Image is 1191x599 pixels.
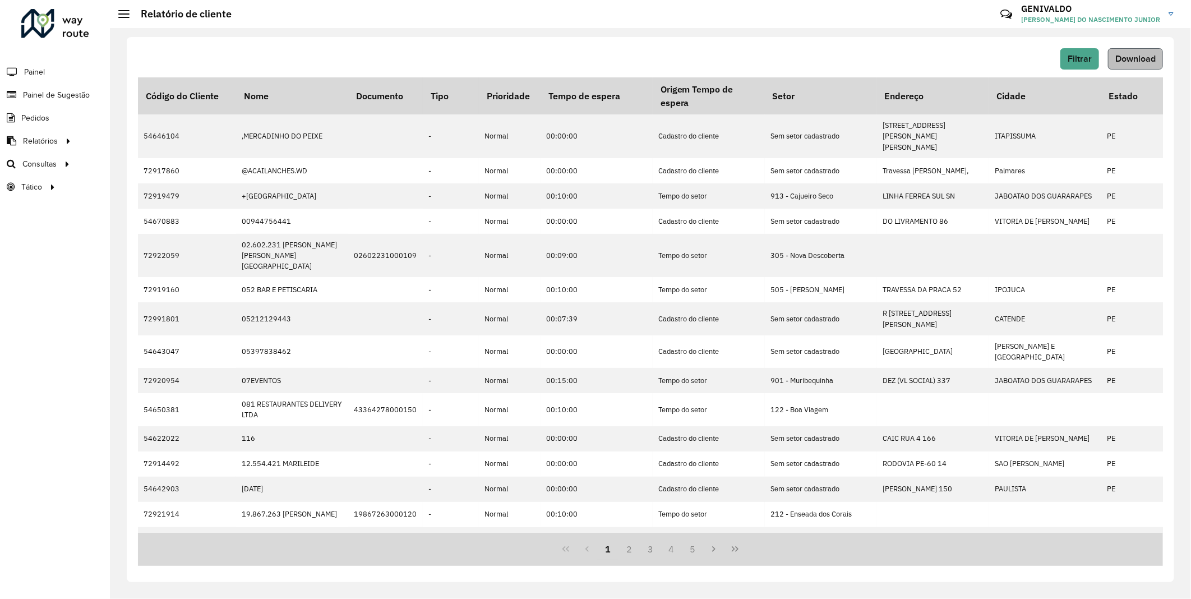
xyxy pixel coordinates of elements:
[989,77,1101,114] th: Cidade
[236,426,348,451] td: 116
[765,77,877,114] th: Setor
[682,538,704,560] button: 5
[765,368,877,393] td: 901 - Muribequinha
[653,234,765,278] td: Tempo do setor
[1060,48,1099,70] button: Filtrar
[479,183,541,209] td: Normal
[423,302,479,335] td: -
[138,335,236,368] td: 54643047
[653,451,765,477] td: Cadastro do cliente
[541,426,653,451] td: 00:00:00
[479,451,541,477] td: Normal
[541,77,653,114] th: Tempo de espera
[653,527,765,560] td: Tempo do setor
[138,302,236,335] td: 72991801
[423,234,479,278] td: -
[23,89,90,101] span: Painel de Sugestão
[877,477,989,502] td: [PERSON_NAME] 150
[423,393,479,426] td: -
[423,368,479,393] td: -
[479,158,541,183] td: Normal
[877,277,989,302] td: TRAVESSA DA PRACA 52
[989,335,1101,368] td: [PERSON_NAME] E [GEOGRAPHIC_DATA]
[703,538,724,560] button: Next Page
[423,183,479,209] td: -
[598,538,619,560] button: 1
[541,393,653,426] td: 00:10:00
[138,426,236,451] td: 54622022
[1108,48,1163,70] button: Download
[877,451,989,477] td: RODOVIA PE-60 14
[765,502,877,527] td: 212 - Enseada dos Corais
[479,368,541,393] td: Normal
[236,477,348,502] td: [DATE]
[541,368,653,393] td: 00:15:00
[866,3,984,34] div: Críticas? Dúvidas? Elogios? Sugestões? Entre em contato conosco!
[653,158,765,183] td: Cadastro do cliente
[765,451,877,477] td: Sem setor cadastrado
[236,158,348,183] td: @ACAILANCHES.WD
[989,209,1101,234] td: VITORIA DE [PERSON_NAME]
[236,114,348,158] td: ,MERCADINHO DO PEIXE
[765,426,877,451] td: Sem setor cadastrado
[423,277,479,302] td: -
[236,393,348,426] td: 081 RESTAURANTES DELIVERY LTDA
[21,112,49,124] span: Pedidos
[989,183,1101,209] td: JABOATAO DOS GUARARAPES
[765,393,877,426] td: 122 - Boa Viagem
[653,183,765,209] td: Tempo do setor
[1068,54,1092,63] span: Filtrar
[138,114,236,158] td: 54646104
[989,368,1101,393] td: JABOATAO DOS GUARARAPES
[236,302,348,335] td: 05212129443
[653,302,765,335] td: Cadastro do cliente
[138,502,236,527] td: 72921914
[236,368,348,393] td: 07EVENTOS
[479,114,541,158] td: Normal
[236,451,348,477] td: 12.554.421 MARILEIDE
[618,538,640,560] button: 2
[130,8,232,20] h2: Relatório de cliente
[653,477,765,502] td: Cadastro do cliente
[1021,15,1160,25] span: [PERSON_NAME] DO NASCIMENTO JUNIOR
[348,234,423,278] td: 02602231000109
[989,451,1101,477] td: SAO [PERSON_NAME]
[236,183,348,209] td: +[GEOGRAPHIC_DATA]
[138,451,236,477] td: 72914492
[653,277,765,302] td: Tempo do setor
[236,335,348,368] td: 05397838462
[1115,54,1156,63] span: Download
[22,158,57,170] span: Consultas
[479,302,541,335] td: Normal
[877,77,989,114] th: Endereço
[423,77,479,114] th: Tipo
[138,158,236,183] td: 72917860
[479,393,541,426] td: Normal
[423,502,479,527] td: -
[138,368,236,393] td: 72920954
[541,335,653,368] td: 00:00:00
[541,277,653,302] td: 00:10:00
[138,183,236,209] td: 72919479
[138,234,236,278] td: 72922059
[989,477,1101,502] td: PAULISTA
[877,335,989,368] td: [GEOGRAPHIC_DATA]
[765,209,877,234] td: Sem setor cadastrado
[24,66,45,78] span: Painel
[423,335,479,368] td: -
[21,181,42,193] span: Tático
[479,209,541,234] td: Normal
[765,158,877,183] td: Sem setor cadastrado
[640,538,661,560] button: 3
[541,502,653,527] td: 00:10:00
[348,77,423,114] th: Documento
[479,77,541,114] th: Prioridade
[138,77,236,114] th: Código do Cliente
[989,426,1101,451] td: VITORIA DE [PERSON_NAME]
[541,114,653,158] td: 00:00:00
[138,277,236,302] td: 72919160
[765,302,877,335] td: Sem setor cadastrado
[653,393,765,426] td: Tempo do setor
[653,335,765,368] td: Cadastro do cliente
[989,114,1101,158] td: ITAPISSUMA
